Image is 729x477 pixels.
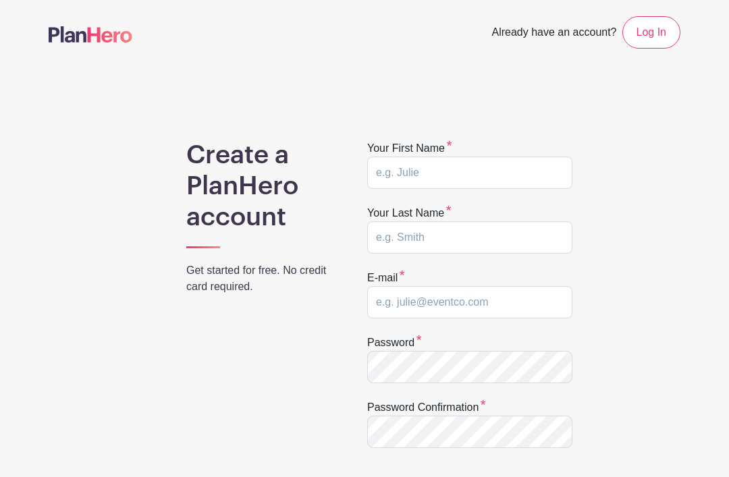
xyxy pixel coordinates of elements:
[186,140,332,233] h1: Create a PlanHero account
[367,270,405,286] label: E-mail
[367,140,452,157] label: Your first name
[49,26,132,43] img: logo-507f7623f17ff9eddc593b1ce0a138ce2505c220e1c5a4e2b4648c50719b7d32.svg
[367,335,422,351] label: Password
[367,157,572,189] input: e.g. Julie
[367,286,572,318] input: e.g. julie@eventco.com
[492,19,617,49] span: Already have an account?
[622,16,680,49] a: Log In
[367,205,452,221] label: Your last name
[367,399,486,416] label: Password confirmation
[186,262,332,295] p: Get started for free. No credit card required.
[367,221,572,254] input: e.g. Smith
